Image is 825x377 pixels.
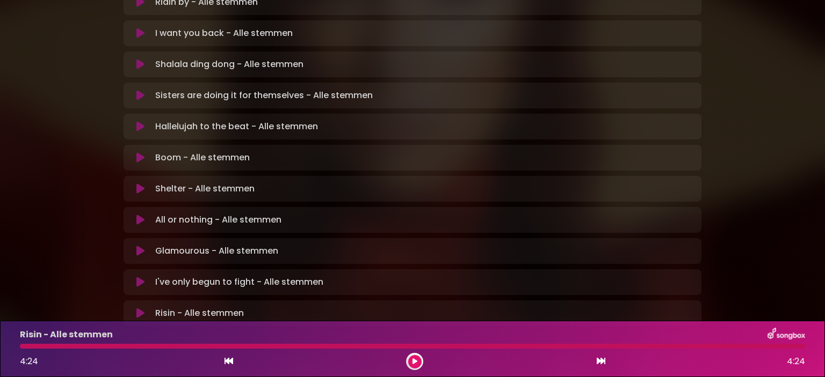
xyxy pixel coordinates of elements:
span: 4:24 [20,355,38,367]
p: Hallelujah to the beat - Alle stemmen [155,120,318,133]
img: songbox-logo-white.png [768,328,805,342]
p: Risin - Alle stemmen [20,328,113,341]
p: I've only begun to fight - Alle stemmen [155,276,323,289]
p: Risin - Alle stemmen [155,307,244,320]
p: I want you back - Alle stemmen [155,27,293,40]
p: All or nothing - Alle stemmen [155,213,281,226]
p: Shelter - Alle stemmen [155,182,255,195]
p: Boom - Alle stemmen [155,151,250,164]
p: Shalala ding dong - Alle stemmen [155,58,303,71]
span: 4:24 [787,355,805,368]
p: Glamourous - Alle stemmen [155,245,278,257]
p: Sisters are doing it for themselves - Alle stemmen [155,89,373,102]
